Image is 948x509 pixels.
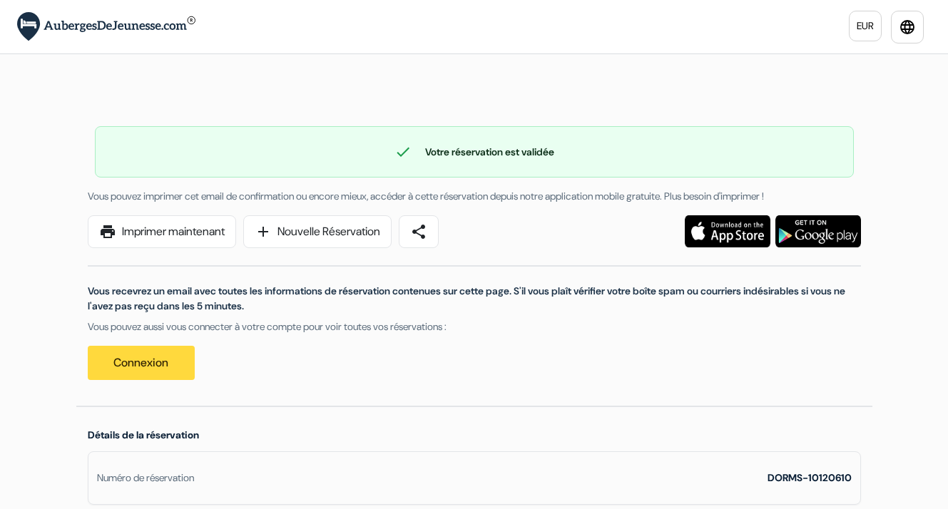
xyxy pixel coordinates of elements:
span: share [410,223,427,240]
a: share [399,215,439,248]
a: EUR [849,11,882,41]
span: Vous pouvez imprimer cet email de confirmation ou encore mieux, accéder à cette réservation depui... [88,190,764,202]
div: Numéro de réservation [97,471,194,485]
img: Téléchargez l'application gratuite [685,215,770,247]
div: Votre réservation est validée [96,143,853,160]
img: AubergesDeJeunesse.com [17,12,195,41]
span: Détails de la réservation [88,428,199,441]
a: addNouvelle Réservation [243,215,392,248]
a: language [891,11,924,43]
a: Connexion [88,346,195,380]
a: printImprimer maintenant [88,215,236,248]
p: Vous recevrez un email avec toutes les informations de réservation contenues sur cette page. S'il... [88,284,861,314]
span: print [99,223,116,240]
img: Téléchargez l'application gratuite [775,215,861,247]
span: add [255,223,272,240]
span: check [394,143,412,160]
p: Vous pouvez aussi vous connecter à votre compte pour voir toutes vos réservations : [88,319,861,334]
strong: DORMS-10120610 [768,471,852,484]
i: language [899,19,916,36]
